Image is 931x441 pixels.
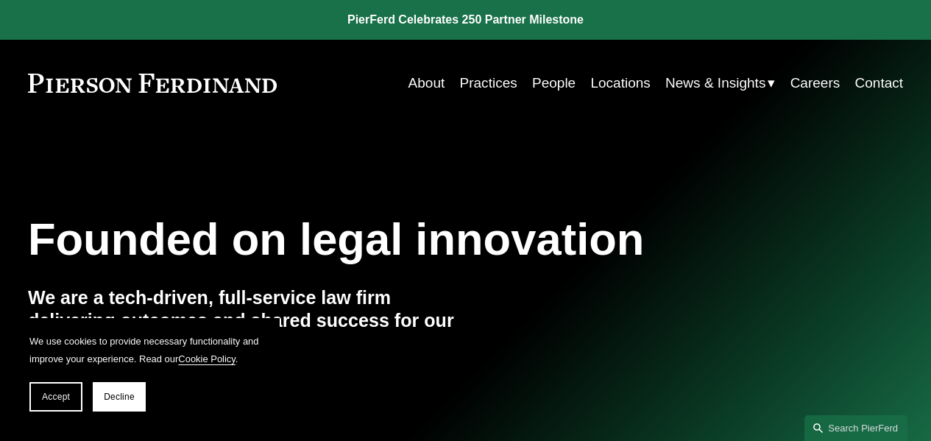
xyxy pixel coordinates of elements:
span: Accept [42,392,70,402]
h4: We are a tech-driven, full-service law firm delivering outcomes and shared success for our global... [28,286,466,357]
section: Cookie banner [15,318,280,426]
h1: Founded on legal innovation [28,214,757,265]
button: Accept [29,382,82,412]
a: folder dropdown [665,69,775,97]
a: Careers [790,69,840,97]
a: About [408,69,445,97]
a: Contact [855,69,904,97]
a: Practices [460,69,517,97]
a: Cookie Policy [178,353,236,364]
span: Decline [104,392,135,402]
a: People [532,69,576,97]
button: Decline [93,382,146,412]
p: We use cookies to provide necessary functionality and improve your experience. Read our . [29,333,265,367]
a: Locations [590,69,650,97]
a: Search this site [804,415,907,441]
span: News & Insights [665,71,765,96]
